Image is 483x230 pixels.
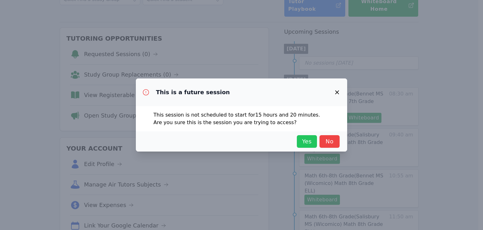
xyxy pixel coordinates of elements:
[323,137,336,146] span: No
[319,135,340,148] button: No
[297,135,317,148] button: Yes
[300,137,314,146] span: Yes
[156,89,230,96] h3: This is a future session
[153,111,330,126] p: This session is not scheduled to start for 15 hours and 20 minutes . Are you sure this is the ses...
